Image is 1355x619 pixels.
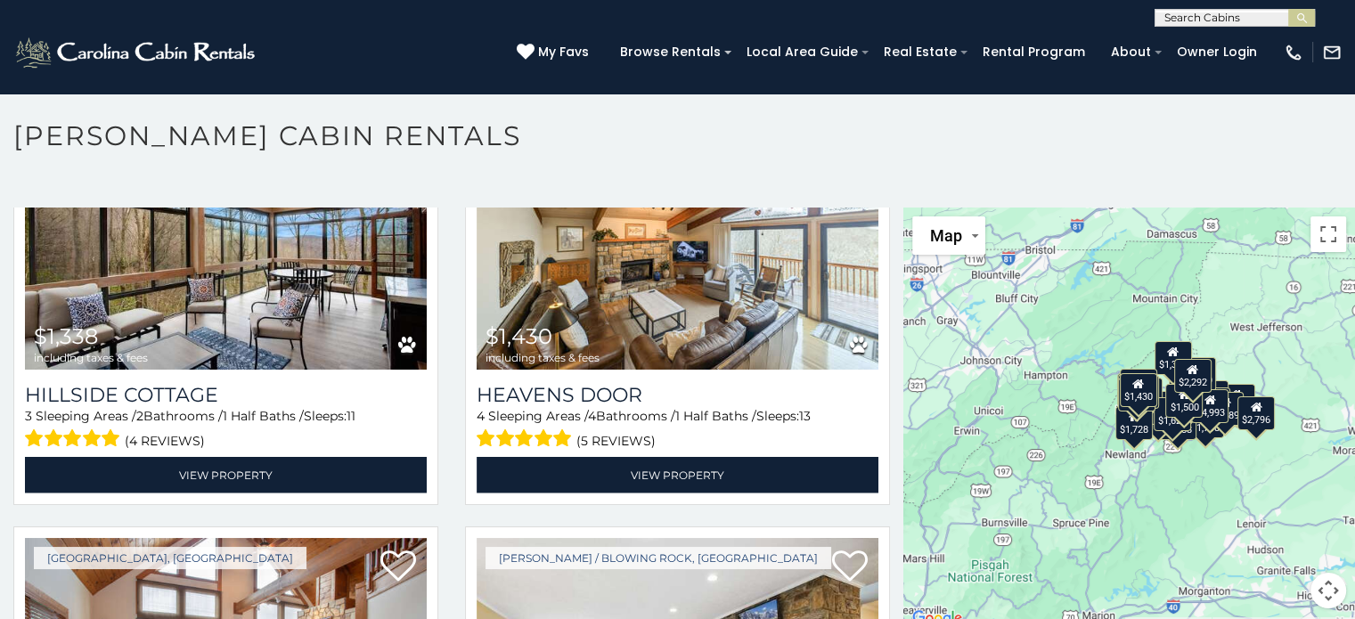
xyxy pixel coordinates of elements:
span: $1,338 [34,323,98,349]
a: Hillside Cottage [25,383,427,407]
span: Map [930,226,962,245]
div: $4,993 [1191,389,1228,423]
div: $1,928 [1121,375,1158,409]
a: Rental Program [974,38,1094,66]
div: $5,016 [1217,384,1254,418]
span: 1 Half Baths / [675,408,756,424]
a: View Property [477,457,878,493]
button: Change map style [912,216,985,255]
div: $2,230 [1119,369,1156,403]
span: 13 [799,408,811,424]
img: Hillside Cottage [25,101,427,370]
a: My Favs [517,43,593,62]
div: Sleeping Areas / Bathrooms / Sleeps: [477,407,878,452]
a: Heavens Door [477,383,878,407]
div: $1,476 [1117,374,1155,408]
div: $2,796 [1237,396,1275,430]
span: 2 [136,408,143,424]
button: Map camera controls [1310,573,1346,608]
span: $1,430 [486,323,552,349]
div: $1,806 [1118,378,1155,411]
span: 11 [347,408,355,424]
button: Toggle fullscreen view [1310,216,1346,252]
img: Heavens Door [477,101,878,370]
span: My Favs [538,43,589,61]
span: 1 Half Baths / [223,408,304,424]
a: [GEOGRAPHIC_DATA], [GEOGRAPHIC_DATA] [34,547,306,569]
div: $1,869 [1179,357,1216,391]
a: Browse Rentals [611,38,730,66]
div: $1,728 [1115,406,1153,440]
span: including taxes & fees [486,352,600,363]
a: Add to favorites [832,549,868,586]
img: mail-regular-white.png [1322,43,1342,62]
span: 4 [588,408,596,424]
div: Sleeping Areas / Bathrooms / Sleeps: [25,407,427,452]
div: $1,430 [1119,373,1156,407]
a: Owner Login [1168,38,1266,66]
a: About [1102,38,1160,66]
span: (4 reviews) [125,429,205,452]
img: phone-regular-white.png [1284,43,1303,62]
a: Local Area Guide [738,38,867,66]
div: $2,292 [1173,359,1211,393]
img: White-1-2.png [13,35,260,70]
span: including taxes & fees [34,352,148,363]
a: Real Estate [875,38,966,66]
a: [PERSON_NAME] / Blowing Rock, [GEOGRAPHIC_DATA] [486,547,831,569]
a: Heavens Door $1,430 including taxes & fees [477,101,878,370]
a: Add to favorites [380,549,416,586]
span: 3 [25,408,32,424]
span: (5 reviews) [576,429,656,452]
span: 4 [477,408,485,424]
div: $1,324 [1124,378,1162,411]
a: Hillside Cottage $1,338 including taxes & fees [25,101,427,370]
div: $1,500 [1165,384,1203,418]
a: View Property [25,457,427,493]
div: $1,371 [1154,341,1191,375]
